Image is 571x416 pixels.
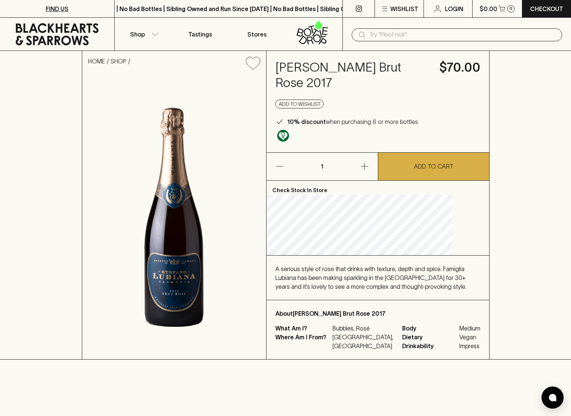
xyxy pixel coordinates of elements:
a: HOME [88,58,105,65]
img: 38432.png [82,76,266,359]
p: Checkout [530,4,563,13]
p: Wishlist [390,4,418,13]
p: Shop [130,30,145,39]
p: FIND US [46,4,69,13]
p: Tastings [188,30,212,39]
p: Stores [247,30,267,39]
span: Dietary [402,333,457,342]
button: Shop [115,18,172,51]
p: Check Stock In Store [267,181,489,195]
p: About [PERSON_NAME] Brut Rose 2017 [275,309,480,318]
p: 1 [313,153,331,180]
p: What Am I? [275,324,331,333]
b: 10% discount [287,118,326,125]
p: Login [445,4,463,13]
input: Try "Pinot noir" [369,29,556,41]
h4: [PERSON_NAME] Brut Rose 2017 [275,60,431,91]
p: when purchasing 6 or more bottles [287,117,418,126]
span: A serious style of rose that drinks with texture, depth and spice. Famiglia Lubiana has been maki... [275,266,466,290]
p: Bubbles, Rosé [332,324,393,333]
button: ADD TO CART [378,153,489,180]
span: Medium [459,324,480,333]
a: Stores [229,18,286,51]
a: SHOP [111,58,126,65]
button: Add to wishlist [275,100,324,108]
span: Vegan [459,333,480,342]
span: Impress [459,342,480,350]
span: Drinkability [402,342,457,350]
button: Add to wishlist [243,54,263,73]
p: [GEOGRAPHIC_DATA], [GEOGRAPHIC_DATA] [332,333,393,350]
p: ADD TO CART [414,162,453,171]
span: Body [402,324,457,333]
img: bubble-icon [549,394,556,401]
img: Vegan [277,130,289,142]
p: $0.00 [480,4,497,13]
p: 0 [509,7,512,11]
p: Where Am I From? [275,333,331,350]
a: Made without the use of any animal products. [275,128,291,143]
a: Tastings [171,18,229,51]
h4: $70.00 [439,60,480,75]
